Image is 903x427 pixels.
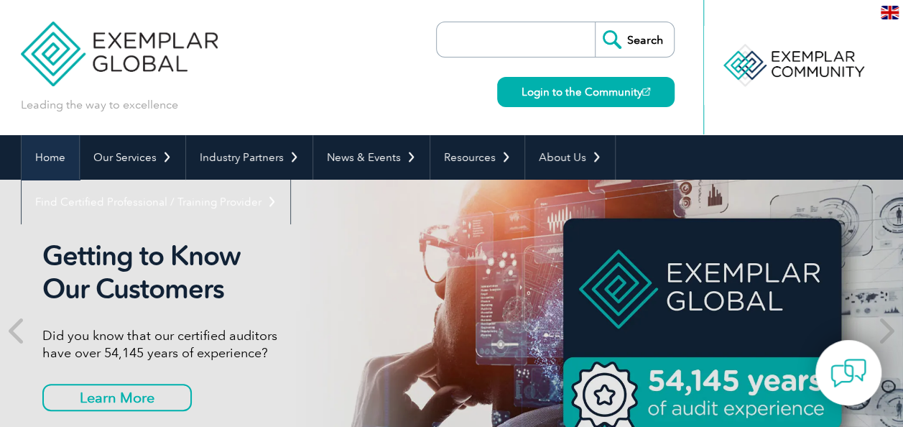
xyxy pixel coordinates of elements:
a: Our Services [80,135,185,180]
p: Did you know that our certified auditors have over 54,145 years of experience? [42,327,581,362]
a: Find Certified Professional / Training Provider [22,180,290,224]
a: About Us [525,135,615,180]
input: Search [595,22,674,57]
img: open_square.png [642,88,650,96]
a: Login to the Community [497,77,675,107]
p: Leading the way to excellence [21,97,178,113]
a: Home [22,135,79,180]
a: Resources [430,135,524,180]
img: contact-chat.png [830,355,866,391]
h2: Getting to Know Our Customers [42,239,581,306]
img: en [881,6,899,19]
a: Learn More [42,384,192,411]
a: News & Events [313,135,430,180]
a: Industry Partners [186,135,312,180]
